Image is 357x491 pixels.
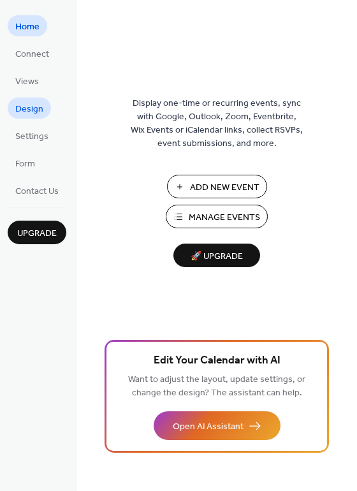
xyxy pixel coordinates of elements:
span: Add New Event [190,181,259,194]
a: Settings [8,125,56,146]
a: Design [8,98,51,119]
a: Views [8,70,47,91]
span: Edit Your Calendar with AI [154,352,280,370]
span: Display one-time or recurring events, sync with Google, Outlook, Zoom, Eventbrite, Wix Events or ... [131,97,303,150]
a: Home [8,15,47,36]
span: Want to adjust the layout, update settings, or change the design? The assistant can help. [128,371,305,402]
button: Upgrade [8,221,66,244]
button: Add New Event [167,175,267,198]
button: Open AI Assistant [154,411,280,440]
span: Manage Events [189,211,260,224]
span: Home [15,20,40,34]
button: 🚀 Upgrade [173,244,260,267]
span: Views [15,75,39,89]
a: Contact Us [8,180,66,201]
button: Manage Events [166,205,268,228]
a: Connect [8,43,57,64]
span: 🚀 Upgrade [181,248,252,265]
span: Upgrade [17,227,57,240]
span: Design [15,103,43,116]
span: Connect [15,48,49,61]
span: Open AI Assistant [173,420,244,434]
span: Settings [15,130,48,143]
span: Form [15,158,35,171]
span: Contact Us [15,185,59,198]
a: Form [8,152,43,173]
